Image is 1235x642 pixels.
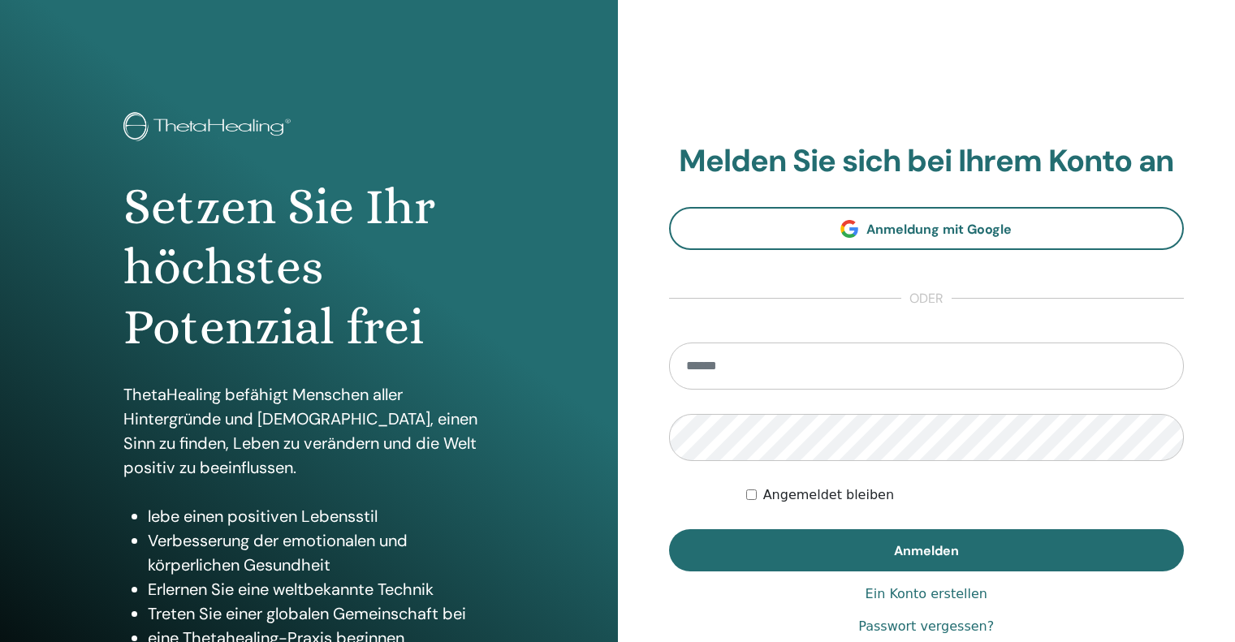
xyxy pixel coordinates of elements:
[148,504,494,528] li: lebe einen positiven Lebensstil
[669,143,1185,180] h2: Melden Sie sich bei Ihrem Konto an
[763,485,894,505] label: Angemeldet bleiben
[746,485,1184,505] div: Keep me authenticated indefinitely or until I manually logout
[148,601,494,626] li: Treten Sie einer globalen Gemeinschaft bei
[148,528,494,577] li: Verbesserung der emotionalen und körperlichen Gesundheit
[901,289,952,308] span: oder
[669,529,1185,571] button: Anmelden
[123,177,494,358] h1: Setzen Sie Ihr höchstes Potenzial frei
[148,577,494,601] li: Erlernen Sie eine weltbekannte Technik
[858,617,994,636] a: Passwort vergessen?
[866,221,1012,238] span: Anmeldung mit Google
[894,542,959,559] span: Anmelden
[866,584,987,604] a: Ein Konto erstellen
[123,382,494,480] p: ThetaHealing befähigt Menschen aller Hintergründe und [DEMOGRAPHIC_DATA], einen Sinn zu finden, L...
[669,207,1185,250] a: Anmeldung mit Google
